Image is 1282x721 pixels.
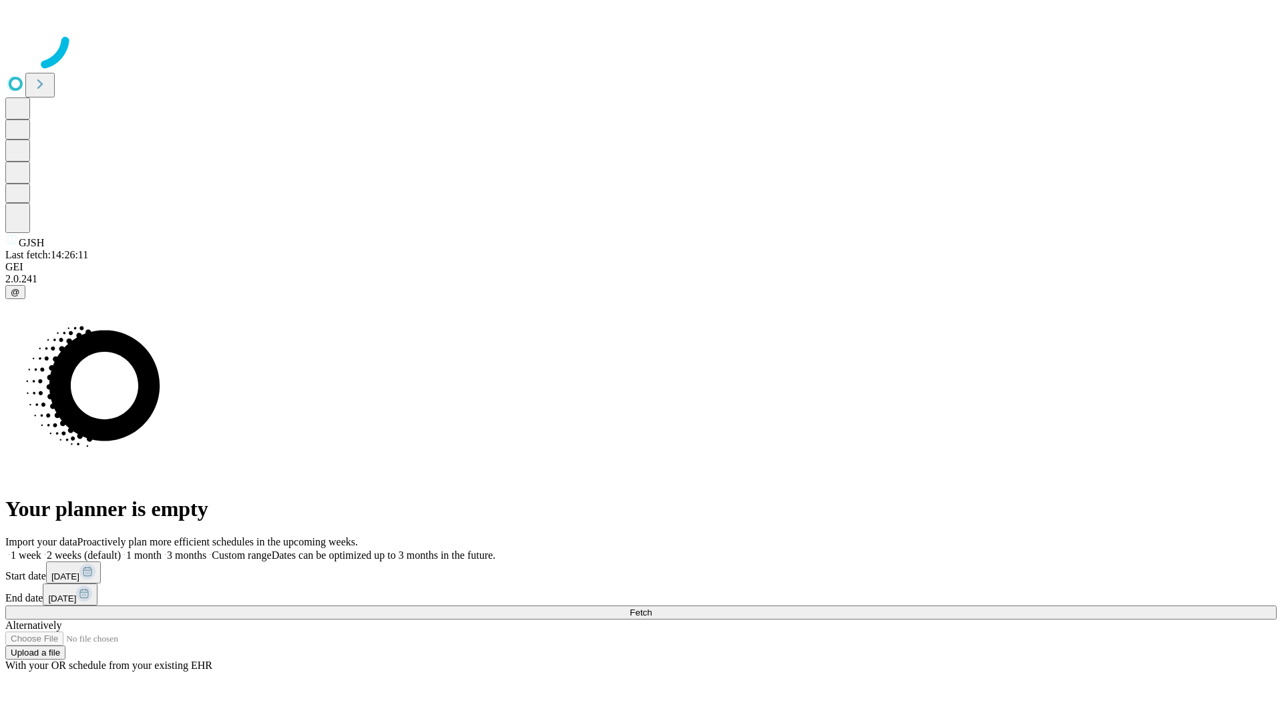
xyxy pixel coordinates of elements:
[5,660,212,671] span: With your OR schedule from your existing EHR
[5,249,88,260] span: Last fetch: 14:26:11
[5,583,1277,606] div: End date
[167,549,206,561] span: 3 months
[47,549,121,561] span: 2 weeks (default)
[48,593,76,604] span: [DATE]
[19,237,44,248] span: GJSH
[11,287,20,297] span: @
[5,497,1277,521] h1: Your planner is empty
[5,561,1277,583] div: Start date
[77,536,358,547] span: Proactively plan more efficient schedules in the upcoming weeks.
[51,571,79,581] span: [DATE]
[5,620,61,631] span: Alternatively
[5,646,65,660] button: Upload a file
[212,549,271,561] span: Custom range
[5,273,1277,285] div: 2.0.241
[272,549,495,561] span: Dates can be optimized up to 3 months in the future.
[5,285,25,299] button: @
[11,549,41,561] span: 1 week
[630,608,652,618] span: Fetch
[5,261,1277,273] div: GEI
[43,583,97,606] button: [DATE]
[46,561,101,583] button: [DATE]
[5,606,1277,620] button: Fetch
[126,549,162,561] span: 1 month
[5,536,77,547] span: Import your data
